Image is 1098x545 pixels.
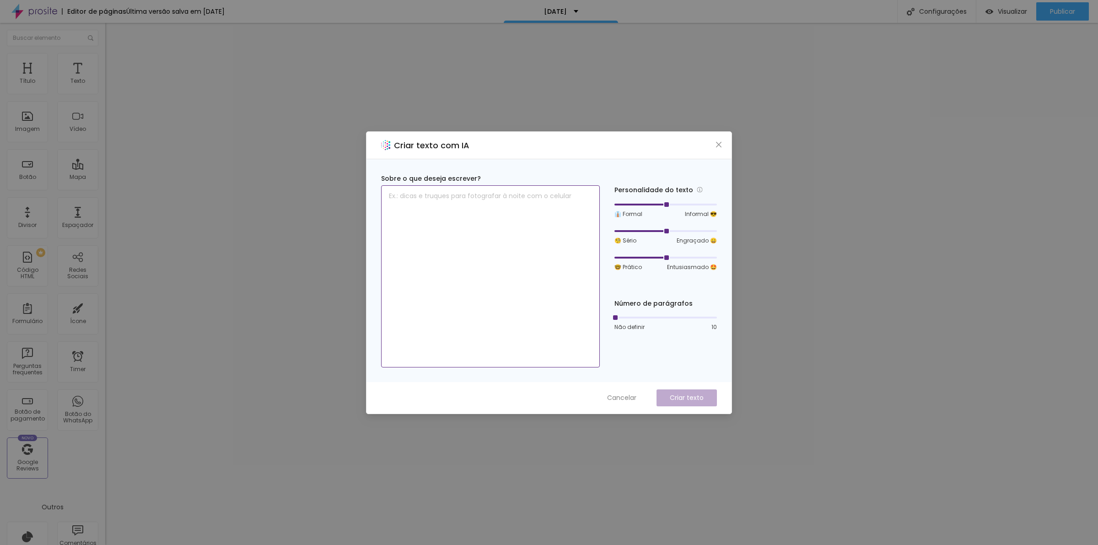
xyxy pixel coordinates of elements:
[677,237,717,245] span: Engraçado 😄
[714,140,724,149] button: Close
[667,263,717,271] span: Entusiasmado 🤩
[614,299,717,308] div: Número de parágrafos
[657,389,717,406] button: Criar texto
[614,323,645,331] span: Não definir
[607,393,636,403] span: Cancelar
[614,263,642,271] span: 🤓 Prático
[711,323,717,331] span: 10
[614,210,642,218] span: 👔 Formal
[394,139,469,151] h2: Criar texto com IA
[715,141,722,148] span: close
[614,185,717,195] div: Personalidade do texto
[598,389,646,406] button: Cancelar
[614,237,636,245] span: 🧐 Sério
[685,210,717,218] span: Informal 😎
[381,174,600,183] div: Sobre o que deseja escrever?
